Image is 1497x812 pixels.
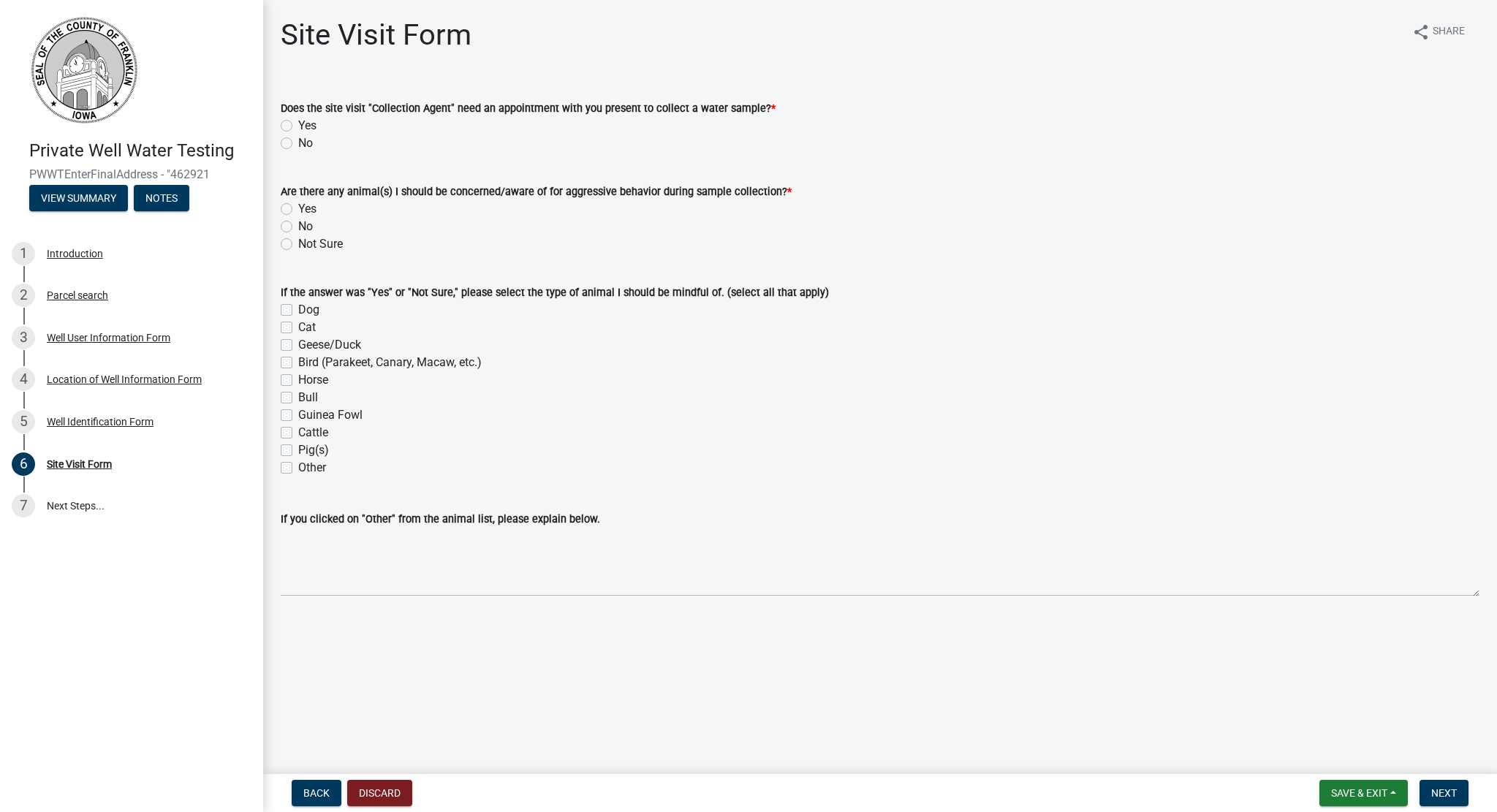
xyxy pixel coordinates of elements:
[298,200,317,218] label: Yes
[1433,23,1465,41] span: Share
[298,459,326,477] label: Other
[12,368,35,391] div: 4
[1431,787,1457,799] span: Next
[1331,787,1387,799] span: Save & Exit
[281,18,471,53] h1: Site Visit Form
[47,290,108,300] div: Parcel search
[12,494,35,517] div: 7
[47,248,103,259] div: Introduction
[47,374,202,384] div: Location of Well Information Form
[12,410,35,433] div: 5
[298,117,317,134] label: Yes
[298,319,316,336] label: Cat
[12,452,35,476] div: 6
[134,185,189,211] button: Notes
[298,406,363,424] label: Guinea Fowl
[347,780,412,806] button: Discard
[298,389,318,406] label: Bull
[1420,780,1468,806] button: Next
[281,187,792,197] label: Are there any animal(s) I should be concerned/aware of for aggressive behavior during sample coll...
[1401,18,1477,46] button: shareShare
[298,354,482,371] label: Bird (Parakeet, Canary, Macaw, etc.)
[298,235,343,253] label: Not Sure
[298,134,313,152] label: No
[29,167,234,181] span: PWWTEnterFinalAddress - "462921
[12,242,35,265] div: 1
[298,336,361,354] label: Geese/Duck
[47,417,154,427] div: Well Identification Form
[281,288,829,298] label: If the answer was "Yes" or "Not Sure," please select the type of animal I should be mindful of. (...
[1412,23,1430,41] i: share
[303,787,330,799] span: Back
[29,15,139,125] img: Franklin County, Iowa
[134,193,189,205] wm-modal-confirm: Notes
[12,326,35,349] div: 3
[29,193,128,205] wm-modal-confirm: Summary
[47,333,170,343] div: Well User Information Form
[292,780,341,806] button: Back
[29,140,251,162] h4: Private Well Water Testing
[47,459,112,469] div: Site Visit Form
[1319,780,1408,806] button: Save & Exit
[298,441,329,459] label: Pig(s)
[281,515,600,525] label: If you clicked on "Other" from the animal list, please explain below.
[298,371,328,389] label: Horse
[12,284,35,307] div: 2
[29,185,128,211] button: View Summary
[298,218,313,235] label: No
[298,301,319,319] label: Dog
[298,424,328,441] label: Cattle
[281,104,776,114] label: Does the site visit "Collection Agent" need an appointment with you present to collect a water sa...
